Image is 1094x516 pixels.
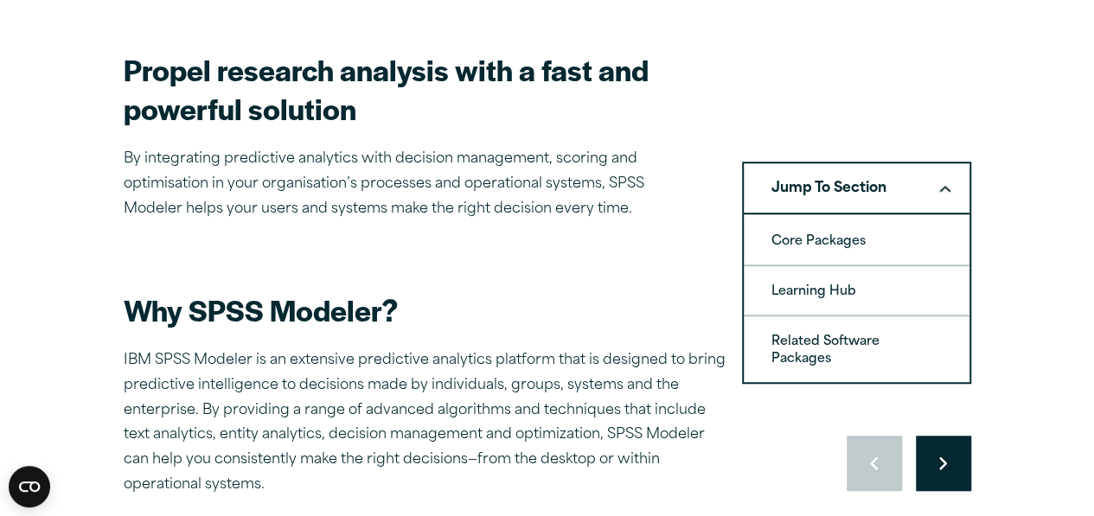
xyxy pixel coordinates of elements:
[939,456,947,470] svg: Right pointing chevron
[744,316,969,382] a: Related Software Packages
[9,466,50,507] button: Open CMP widget
[742,213,971,384] ol: Jump To SectionDownward pointing chevron
[742,162,971,215] nav: Table of Contents
[939,185,950,193] svg: Downward pointing chevron
[124,147,701,221] p: By integrating predictive analytics with decision management, scoring and optimisation in your or...
[744,216,969,264] a: Core Packages
[916,436,971,491] button: Move to next slide
[744,266,969,315] a: Learning Hub
[742,162,971,215] button: Jump To SectionDownward pointing chevron
[124,290,729,329] h2: Why SPSS Modeler?
[124,50,701,128] h2: Propel research analysis with a fast and powerful solution
[124,348,729,498] p: IBM SPSS Modeler is an extensive predictive analytics platform that is designed to bring predicti...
